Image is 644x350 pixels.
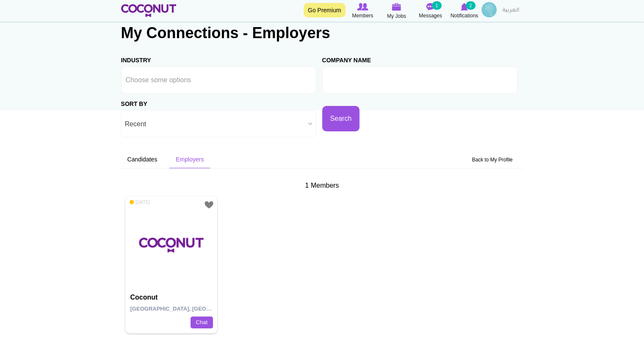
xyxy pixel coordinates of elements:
[304,3,345,17] a: Go Premium
[380,2,414,20] a: My Jobs My Jobs
[472,157,513,163] small: Back to My Profile
[191,317,213,328] a: Chat
[322,50,371,64] label: Company Name
[130,199,150,205] span: [DATE]
[121,151,164,168] a: Candidates
[204,200,214,210] a: Add to Favourites
[414,2,448,20] a: Messages Messages 1
[352,11,373,20] span: Members
[169,151,210,168] li: Employers
[392,3,401,11] img: My Jobs
[121,4,177,17] img: Home
[432,1,441,10] small: 1
[346,2,380,20] a: Browse Members Members
[322,106,360,132] button: Search
[130,294,215,301] h4: Coconut
[451,11,478,20] span: Notifications
[448,2,481,20] a: Notifications Notifications 2
[498,2,523,19] a: العربية
[426,3,435,11] img: Messages
[121,50,151,64] label: Industry
[130,306,313,312] span: [GEOGRAPHIC_DATA], [GEOGRAPHIC_DATA], [GEOGRAPHIC_DATA]
[461,3,468,11] img: Notifications
[121,25,523,42] h1: My Connections - Employers
[419,11,442,20] span: Messages
[466,1,475,10] small: 2
[121,94,147,108] label: Sort by
[121,181,523,191] div: 1 Members
[357,3,368,11] img: Browse Members
[125,111,305,138] span: Recent
[466,151,519,168] a: Back to My Profile
[387,12,406,20] span: My Jobs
